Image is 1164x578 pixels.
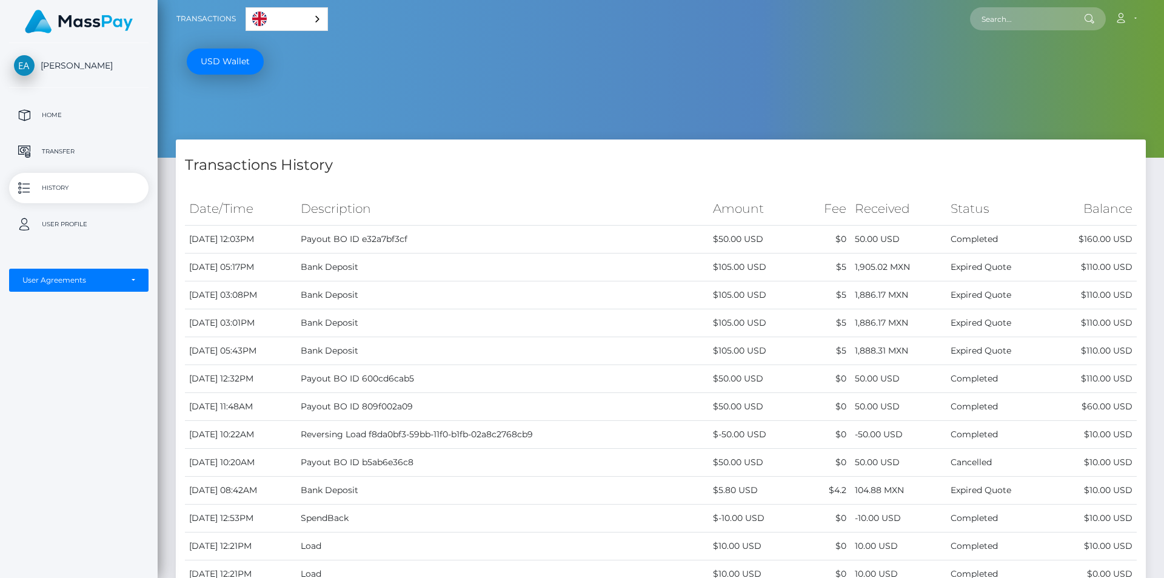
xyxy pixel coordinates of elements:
a: Home [9,100,149,130]
td: $5 [806,281,851,309]
td: Completed [946,226,1046,254]
td: $50.00 USD [709,393,806,421]
td: $4.2 [806,477,851,505]
td: [DATE] 10:20AM [185,449,296,477]
td: [DATE] 12:53PM [185,505,296,533]
img: MassPay [25,10,133,33]
td: 50.00 USD [851,365,946,393]
h4: Transactions History [185,155,1137,176]
button: User Agreements [9,269,149,292]
td: Payout BO ID 600cd6cab5 [296,365,709,393]
td: Expired Quote [946,254,1046,281]
td: $160.00 USD [1046,226,1137,254]
td: Cancelled [946,449,1046,477]
td: $10.00 USD [709,533,806,560]
td: Bank Deposit [296,477,709,505]
td: [DATE] 03:01PM [185,309,296,337]
td: 1,888.31 MXN [851,337,946,365]
td: -10.00 USD [851,505,946,533]
td: [DATE] 12:32PM [185,365,296,393]
p: History [14,179,144,197]
td: $50.00 USD [709,365,806,393]
td: 10.00 USD [851,533,946,560]
td: $50.00 USD [709,226,806,254]
td: $110.00 USD [1046,281,1137,309]
td: Bank Deposit [296,281,709,309]
td: $-50.00 USD [709,421,806,449]
td: $-10.00 USD [709,505,806,533]
td: $0 [806,505,851,533]
td: $10.00 USD [1046,421,1137,449]
td: $0 [806,533,851,560]
th: Amount [709,192,806,226]
td: Completed [946,533,1046,560]
td: 1,905.02 MXN [851,254,946,281]
p: Transfer [14,143,144,161]
td: Completed [946,421,1046,449]
p: User Profile [14,215,144,234]
td: Bank Deposit [296,309,709,337]
td: Expired Quote [946,337,1046,365]
td: Bank Deposit [296,337,709,365]
a: History [9,173,149,203]
td: [DATE] 12:21PM [185,533,296,560]
td: Expired Quote [946,477,1046,505]
td: 50.00 USD [851,226,946,254]
td: $0 [806,393,851,421]
td: Payout BO ID 809f002a09 [296,393,709,421]
td: Expired Quote [946,309,1046,337]
input: Search... [970,7,1084,30]
td: $105.00 USD [709,254,806,281]
td: 50.00 USD [851,449,946,477]
td: [DATE] 08:42AM [185,477,296,505]
td: $5 [806,337,851,365]
td: Completed [946,393,1046,421]
td: Completed [946,365,1046,393]
span: [PERSON_NAME] [9,60,149,71]
th: Date/Time [185,192,296,226]
td: -50.00 USD [851,421,946,449]
td: $105.00 USD [709,281,806,309]
td: Bank Deposit [296,254,709,281]
td: $110.00 USD [1046,254,1137,281]
td: SpendBack [296,505,709,533]
td: [DATE] 05:17PM [185,254,296,281]
td: $110.00 USD [1046,365,1137,393]
td: $5.80 USD [709,477,806,505]
td: $0 [806,449,851,477]
td: Reversing Load f8da0bf3-59bb-11f0-b1fb-02a8c2768cb9 [296,421,709,449]
td: $5 [806,309,851,337]
th: Status [946,192,1046,226]
td: Expired Quote [946,281,1046,309]
td: 104.88 MXN [851,477,946,505]
td: [DATE] 12:03PM [185,226,296,254]
td: 1,886.17 MXN [851,281,946,309]
td: [DATE] 10:22AM [185,421,296,449]
td: [DATE] 11:48AM [185,393,296,421]
td: [DATE] 05:43PM [185,337,296,365]
a: User Profile [9,209,149,240]
th: Fee [806,192,851,226]
td: $0 [806,365,851,393]
td: $110.00 USD [1046,337,1137,365]
td: Completed [946,505,1046,533]
td: $105.00 USD [709,309,806,337]
a: Transactions [176,6,236,32]
td: $10.00 USD [1046,533,1137,560]
th: Description [296,192,709,226]
td: $105.00 USD [709,337,806,365]
td: $10.00 USD [1046,477,1137,505]
div: User Agreements [22,275,122,285]
td: $110.00 USD [1046,309,1137,337]
th: Balance [1046,192,1137,226]
td: $50.00 USD [709,449,806,477]
p: Home [14,106,144,124]
td: Load [296,533,709,560]
th: Received [851,192,946,226]
a: Transfer [9,136,149,167]
td: Payout BO ID e32a7bf3cf [296,226,709,254]
a: USD Wallet [187,49,264,75]
aside: Language selected: English [246,7,328,31]
div: Language [246,7,328,31]
td: 50.00 USD [851,393,946,421]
